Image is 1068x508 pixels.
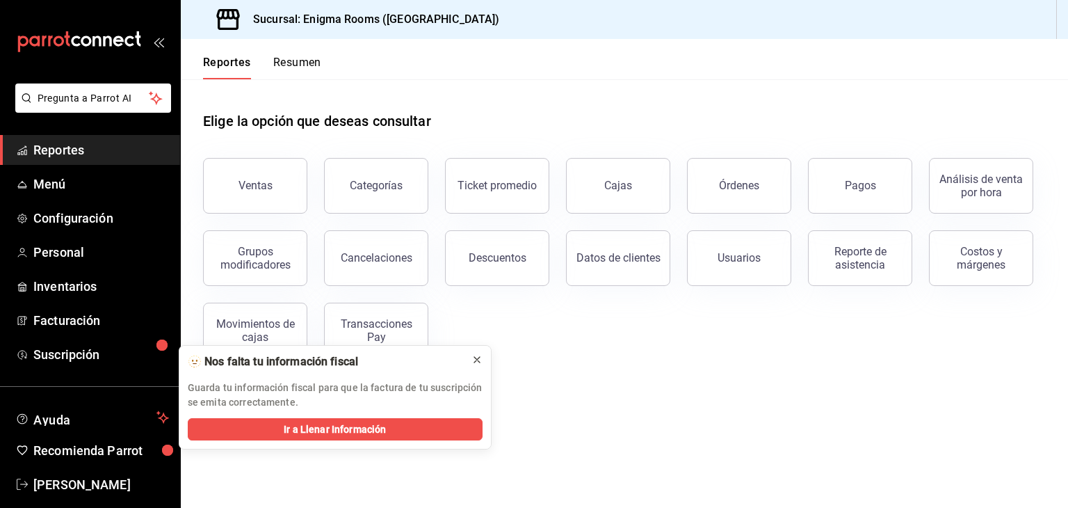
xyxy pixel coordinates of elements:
[203,56,321,79] div: navigation tabs
[33,209,169,228] span: Configuración
[33,409,151,426] span: Ayuda
[188,418,483,440] button: Ir a Llenar Información
[33,475,169,494] span: [PERSON_NAME]
[33,243,169,262] span: Personal
[445,158,549,214] button: Ticket promedio
[324,303,428,358] button: Transacciones Pay
[333,317,419,344] div: Transacciones Pay
[203,158,307,214] button: Ventas
[203,56,251,79] button: Reportes
[38,91,149,106] span: Pregunta a Parrot AI
[33,345,169,364] span: Suscripción
[938,173,1024,199] div: Análisis de venta por hora
[469,251,526,264] div: Descuentos
[188,381,483,410] p: Guarda tu información fiscal para que la factura de tu suscripción se emita correctamente.
[324,230,428,286] button: Cancelaciones
[153,36,164,47] button: open_drawer_menu
[203,111,431,132] h1: Elige la opción que deseas consultar
[273,56,321,79] button: Resumen
[687,158,791,214] button: Órdenes
[33,311,169,330] span: Facturación
[350,179,403,192] div: Categorías
[687,230,791,286] button: Usuarios
[938,245,1024,271] div: Costos y márgenes
[203,303,307,358] button: Movimientos de cajas
[929,230,1033,286] button: Costos y márgenes
[458,179,537,192] div: Ticket promedio
[212,245,298,271] div: Grupos modificadores
[242,11,500,28] h3: Sucursal: Enigma Rooms ([GEOGRAPHIC_DATA])
[15,84,171,113] button: Pregunta a Parrot AI
[33,175,169,193] span: Menú
[576,251,661,264] div: Datos de clientes
[718,251,761,264] div: Usuarios
[566,230,670,286] button: Datos de clientes
[203,230,307,286] button: Grupos modificadores
[808,158,912,214] button: Pagos
[808,230,912,286] button: Reporte de asistencia
[212,317,298,344] div: Movimientos de cajas
[566,158,670,214] button: Cajas
[33,141,169,159] span: Reportes
[10,101,171,116] a: Pregunta a Parrot AI
[817,245,903,271] div: Reporte de asistencia
[238,179,273,192] div: Ventas
[188,354,460,370] div: 🫥 Nos falta tu información fiscal
[719,179,759,192] div: Órdenes
[324,158,428,214] button: Categorías
[604,179,632,192] div: Cajas
[33,277,169,296] span: Inventarios
[929,158,1033,214] button: Análisis de venta por hora
[33,441,169,460] span: Recomienda Parrot
[284,422,386,437] span: Ir a Llenar Información
[445,230,549,286] button: Descuentos
[341,251,412,264] div: Cancelaciones
[845,179,876,192] div: Pagos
